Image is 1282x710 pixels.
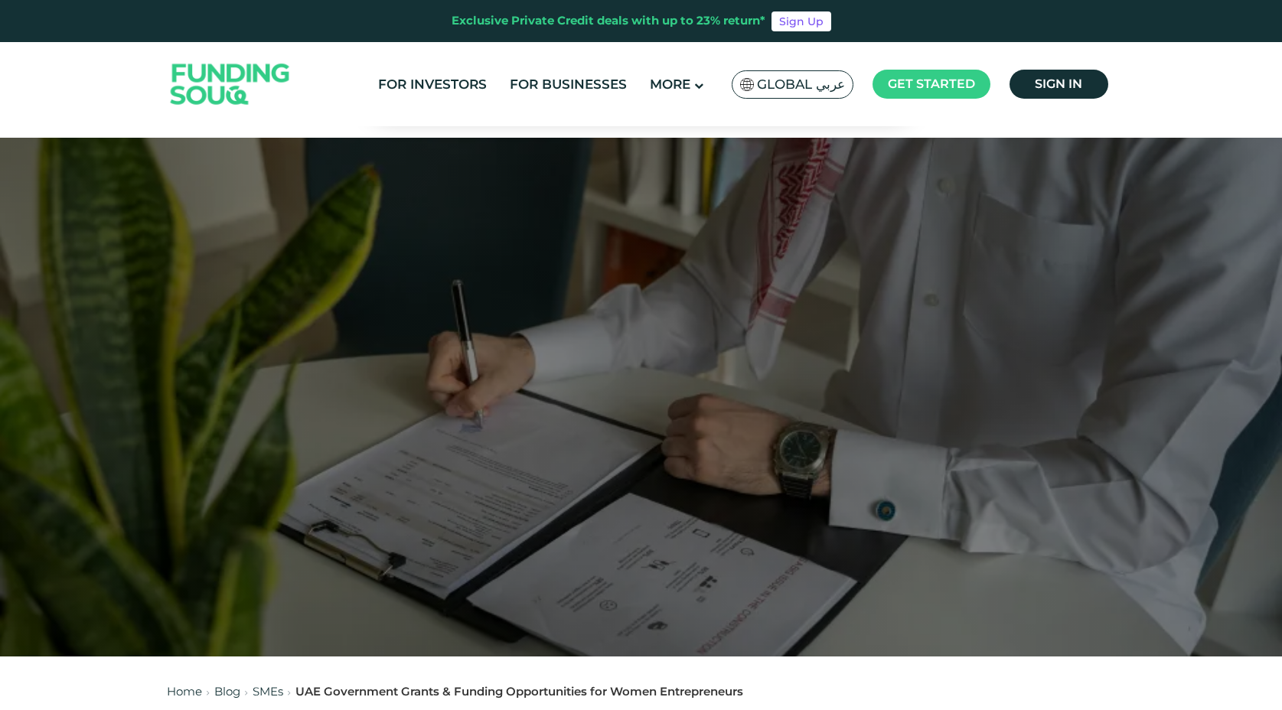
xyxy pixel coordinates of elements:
a: Sign in [1010,70,1108,99]
div: Exclusive Private Credit deals with up to 23% return* [452,12,765,30]
span: Get started [888,77,975,91]
a: For Investors [374,72,491,97]
img: SA Flag [740,78,754,91]
img: Logo [155,46,305,123]
div: UAE Government Grants & Funding Opportunities for Women Entrepreneurs [295,683,743,701]
a: Home [167,684,202,699]
a: Sign Up [771,11,831,31]
span: Global عربي [757,76,845,93]
span: More [650,77,690,92]
a: SMEs [253,684,283,699]
a: Blog [214,684,240,699]
span: Sign in [1035,77,1082,91]
a: For Businesses [506,72,631,97]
